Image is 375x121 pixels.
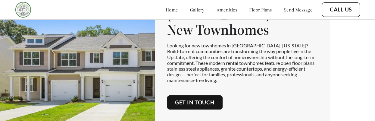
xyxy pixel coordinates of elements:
a: Call Us [330,6,352,13]
button: Call Us [322,2,360,17]
a: Get in touch [175,99,215,106]
p: Looking for new townhomes in [GEOGRAPHIC_DATA], [US_STATE]? Build-to-rent communities are transfo... [167,43,318,83]
a: floor plans [249,7,272,13]
a: amenities [217,7,237,13]
button: Get in touch [167,95,223,110]
img: Company logo [15,2,31,18]
h1: [PERSON_NAME]: Brand New Townhomes [167,6,318,38]
a: send message [284,7,312,13]
a: home [166,7,178,13]
a: gallery [190,7,205,13]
